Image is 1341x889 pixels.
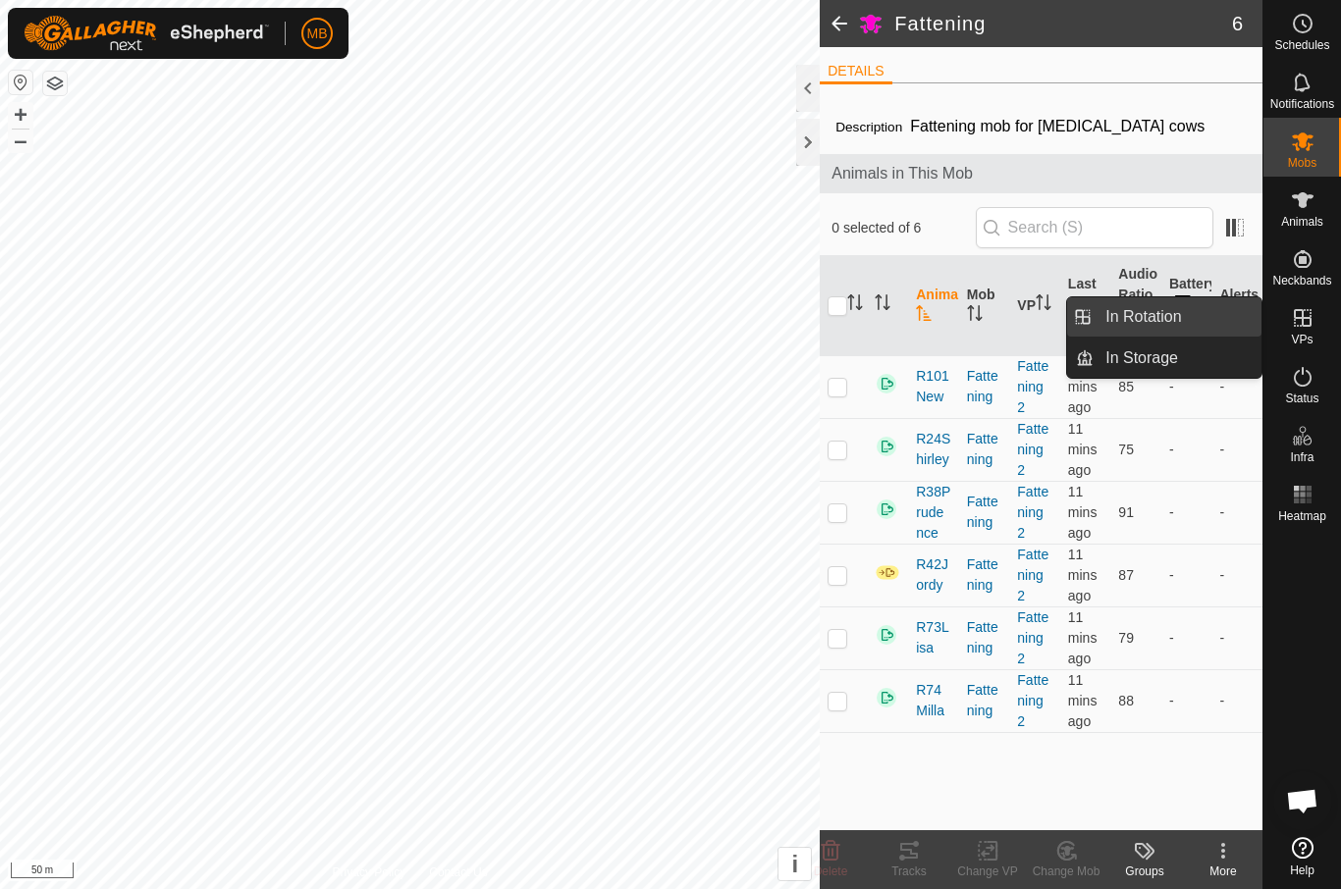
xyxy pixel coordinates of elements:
[1211,418,1262,481] td: -
[791,851,798,877] span: i
[1017,609,1048,666] a: Fattening 2
[847,297,863,313] p-sorticon: Activate to sort
[967,429,1002,470] div: Fattening
[948,863,1027,880] div: Change VP
[916,429,951,470] span: R24Shirley
[1068,547,1098,603] span: 4 Oct 2025 at 11:33 pm
[1067,297,1261,337] li: In Rotation
[1211,481,1262,544] td: -
[429,863,487,881] a: Contact Us
[1278,510,1326,522] span: Heatmap
[916,308,932,324] p-sorticon: Activate to sort
[1232,9,1243,38] span: 6
[1211,544,1262,606] td: -
[875,435,898,458] img: returning on
[1110,256,1161,356] th: Audio Ratio (%)
[1272,275,1331,287] span: Neckbands
[870,863,948,880] div: Tracks
[1211,669,1262,732] td: -
[1068,358,1098,415] span: 4 Oct 2025 at 11:33 pm
[1211,606,1262,669] td: -
[778,848,811,880] button: i
[1105,305,1181,329] span: In Rotation
[875,497,898,521] img: returning on
[1118,630,1134,646] span: 79
[1161,606,1212,669] td: -
[333,863,406,881] a: Privacy Policy
[1118,693,1134,708] span: 88
[1211,355,1262,418] td: -
[1017,358,1048,415] a: Fattening 2
[1017,484,1048,541] a: Fattening 2
[9,71,32,94] button: Reset Map
[967,617,1002,658] div: Fattening
[820,61,891,84] li: DETAILS
[875,372,898,395] img: returning on
[9,103,32,127] button: +
[1161,481,1212,544] td: -
[1211,256,1262,356] th: Alerts
[1118,379,1134,394] span: 85
[1184,863,1262,880] div: More
[1290,864,1314,876] span: Help
[916,617,951,658] span: R73Lisa
[1161,418,1212,481] td: -
[831,218,975,238] span: 0 selected of 6
[908,256,959,356] th: Animal
[1118,504,1134,520] span: 91
[1281,216,1323,228] span: Animals
[967,680,1002,721] div: Fattening
[831,162,1251,185] span: Animals in This Mob
[814,864,848,878] span: Delete
[916,482,951,544] span: R38Prudence
[835,120,902,134] label: Description
[976,207,1213,248] input: Search (S)
[967,366,1002,407] div: Fattening
[1094,339,1261,378] a: In Storage
[902,110,1212,142] span: Fattening mob for [MEDICAL_DATA] cows
[1273,771,1332,830] div: Open chat
[1068,484,1098,541] span: 4 Oct 2025 at 11:33 pm
[1017,672,1048,729] a: Fattening 2
[1161,355,1212,418] td: -
[875,564,900,581] img: In Progress
[916,366,951,407] span: R101New
[959,256,1010,356] th: Mob
[1161,544,1212,606] td: -
[1017,547,1048,603] a: Fattening 2
[1290,451,1314,463] span: Infra
[1068,609,1098,666] span: 4 Oct 2025 at 11:33 pm
[307,24,328,44] span: MB
[1288,157,1316,169] span: Mobs
[875,686,898,709] img: returning on
[1068,421,1098,478] span: 4 Oct 2025 at 11:33 pm
[1105,346,1178,370] span: In Storage
[967,492,1002,533] div: Fattening
[1060,256,1111,356] th: Last Updated
[894,12,1232,35] h2: Fattening
[1027,863,1105,880] div: Change Mob
[1105,863,1184,880] div: Groups
[1274,39,1329,51] span: Schedules
[1036,297,1051,313] p-sorticon: Activate to sort
[1094,297,1261,337] a: In Rotation
[1067,339,1261,378] li: In Storage
[916,554,951,596] span: R42Jordy
[1068,672,1098,729] span: 4 Oct 2025 at 11:33 pm
[1263,829,1341,884] a: Help
[916,680,951,721] span: R74Milla
[43,72,67,95] button: Map Layers
[875,623,898,647] img: returning on
[1291,334,1313,345] span: VPs
[1118,442,1134,457] span: 75
[24,16,269,51] img: Gallagher Logo
[1285,392,1318,404] span: Status
[1017,421,1048,478] a: Fattening 2
[1161,256,1212,356] th: Battery
[1161,669,1212,732] td: -
[1118,567,1134,583] span: 87
[875,297,890,313] p-sorticon: Activate to sort
[9,129,32,152] button: –
[967,308,983,324] p-sorticon: Activate to sort
[1009,256,1060,356] th: VP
